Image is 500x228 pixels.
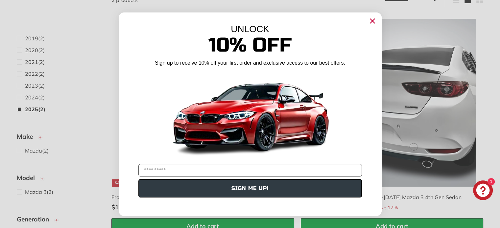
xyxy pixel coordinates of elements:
[208,33,292,57] span: 10% Off
[138,164,362,176] input: YOUR EMAIL
[168,69,332,161] img: Banner showing BMW 4 Series Body kit
[471,180,495,202] inbox-online-store-chat: Shopify online store chat
[155,60,345,66] span: Sign up to receive 10% off your first order and exclusive access to our best offers.
[138,179,362,197] button: SIGN ME UP!
[231,24,269,34] span: UNLOCK
[367,16,378,26] button: Close dialog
